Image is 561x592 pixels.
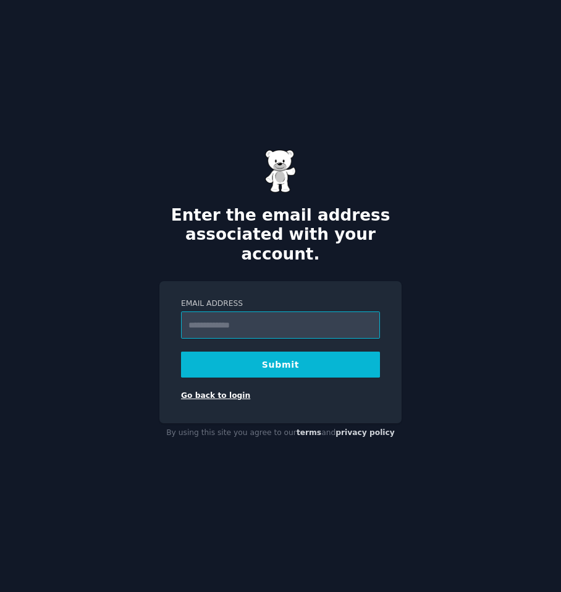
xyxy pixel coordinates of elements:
button: Submit [181,352,380,378]
a: privacy policy [335,428,395,437]
a: terms [297,428,321,437]
img: Gummy Bear [265,150,296,193]
label: Email Address [181,298,380,310]
h2: Enter the email address associated with your account. [159,206,402,264]
a: Go back to login [181,391,250,400]
div: By using this site you agree to our and [159,423,402,443]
